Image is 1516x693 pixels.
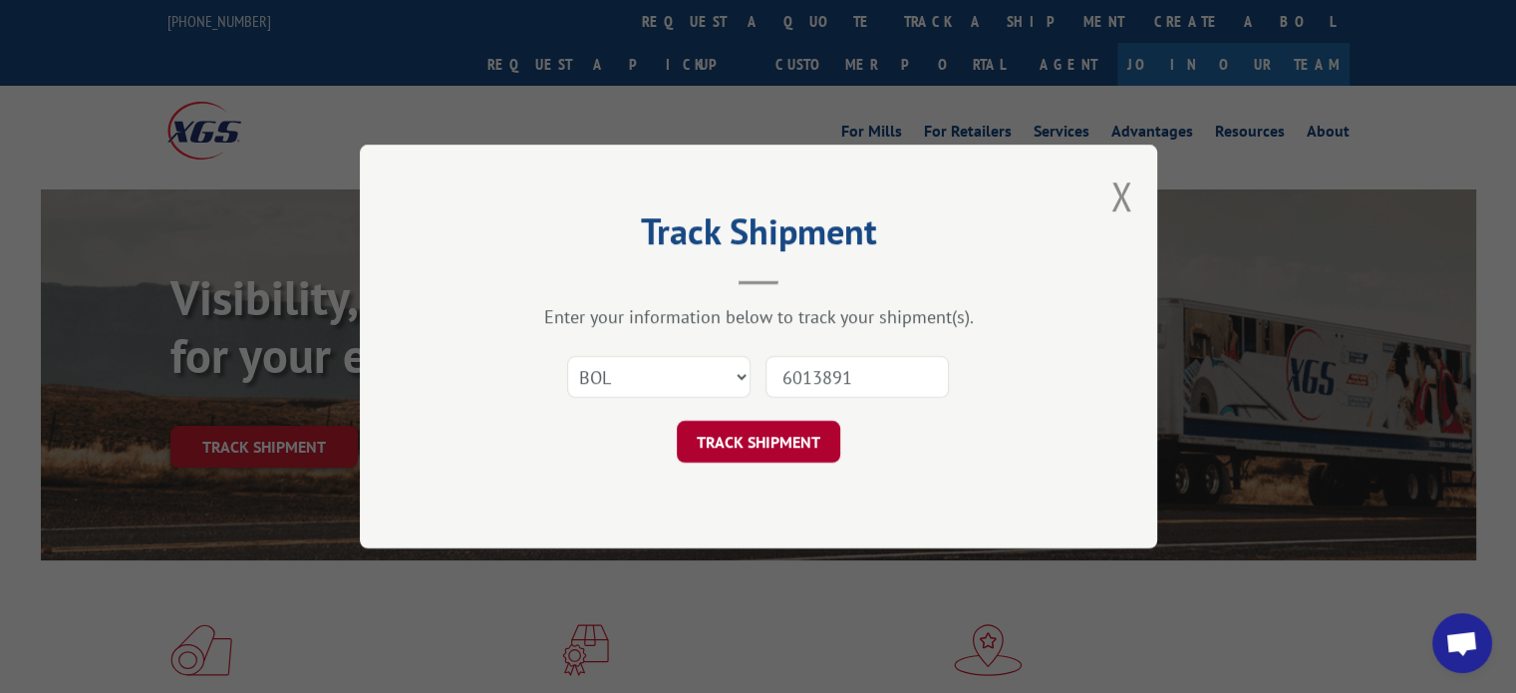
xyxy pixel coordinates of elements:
[459,305,1058,328] div: Enter your information below to track your shipment(s).
[677,421,840,463] button: TRACK SHIPMENT
[1110,170,1132,222] button: Close modal
[1432,613,1492,673] a: Open chat
[459,217,1058,255] h2: Track Shipment
[765,356,949,398] input: Number(s)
